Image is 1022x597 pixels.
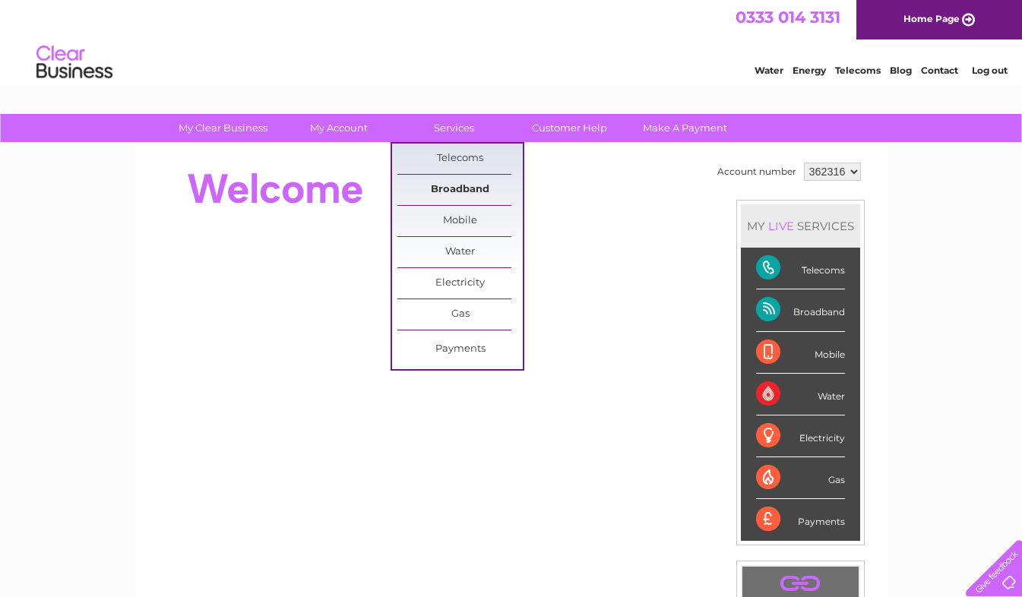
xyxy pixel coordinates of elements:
[835,65,881,76] a: Telecoms
[765,219,797,233] div: LIVE
[276,114,401,142] a: My Account
[397,237,523,267] a: Water
[746,570,855,597] a: .
[755,65,783,76] a: Water
[36,39,113,86] img: logo.png
[507,114,632,142] a: Customer Help
[756,415,845,457] div: Electricity
[756,457,845,499] div: Gas
[391,114,517,142] a: Services
[397,206,523,236] a: Mobile
[397,299,523,330] a: Gas
[397,144,523,174] a: Telecoms
[756,332,845,374] div: Mobile
[756,248,845,289] div: Telecoms
[397,334,523,365] a: Payments
[890,65,912,76] a: Blog
[736,8,840,27] a: 0333 014 3131
[397,175,523,205] a: Broadband
[741,204,860,248] div: MY SERVICES
[793,65,826,76] a: Energy
[972,65,1008,76] a: Log out
[714,159,800,185] td: Account number
[756,289,845,331] div: Broadband
[153,8,871,74] div: Clear Business is a trading name of Verastar Limited (registered in [GEOGRAPHIC_DATA] No. 3667643...
[622,114,748,142] a: Make A Payment
[756,374,845,415] div: Water
[921,65,958,76] a: Contact
[397,268,523,298] a: Electricity
[160,114,286,142] a: My Clear Business
[756,499,845,540] div: Payments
